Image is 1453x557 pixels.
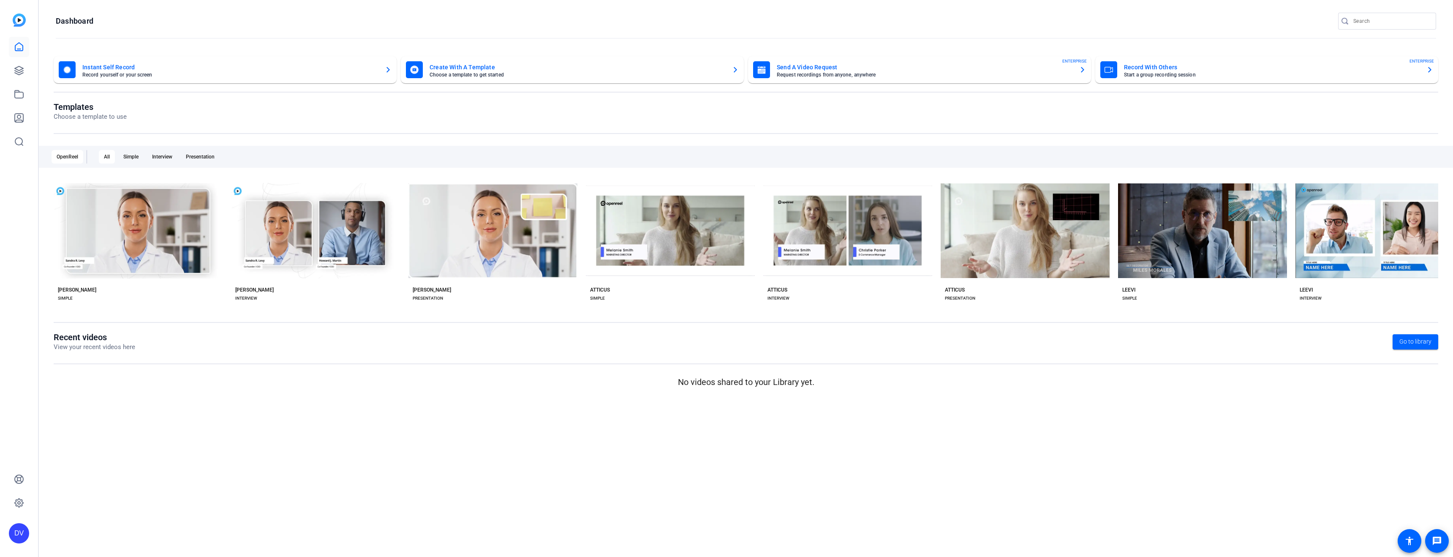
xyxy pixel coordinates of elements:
mat-icon: accessibility [1404,536,1415,546]
button: Create With A TemplateChoose a template to get started [401,56,744,83]
div: LEEVI [1122,287,1135,293]
div: ATTICUS [590,287,610,293]
div: [PERSON_NAME] [58,287,96,293]
mat-card-subtitle: Choose a template to get started [430,72,725,77]
mat-card-subtitle: Record yourself or your screen [82,72,378,77]
button: Send A Video RequestRequest recordings from anyone, anywhereENTERPRISE [748,56,1091,83]
span: ENTERPRISE [1409,58,1434,64]
p: View your recent videos here [54,342,135,352]
mat-card-title: Record With Others [1124,62,1420,72]
div: PRESENTATION [945,295,975,302]
div: PRESENTATION [413,295,443,302]
div: [PERSON_NAME] [413,287,451,293]
mat-card-title: Instant Self Record [82,62,378,72]
a: Go to library [1393,334,1438,349]
mat-icon: message [1432,536,1442,546]
div: INTERVIEW [767,295,789,302]
h1: Dashboard [56,16,93,26]
input: Search [1353,16,1429,26]
mat-card-title: Send A Video Request [777,62,1072,72]
mat-card-title: Create With A Template [430,62,725,72]
div: INTERVIEW [235,295,257,302]
div: INTERVIEW [1300,295,1322,302]
div: SIMPLE [1122,295,1137,302]
span: Go to library [1399,337,1431,346]
div: All [99,150,115,164]
div: Presentation [181,150,220,164]
div: SIMPLE [58,295,73,302]
img: blue-gradient.svg [13,14,26,27]
div: LEEVI [1300,287,1313,293]
div: ATTICUS [945,287,965,293]
div: OpenReel [52,150,83,164]
p: No videos shared to your Library yet. [54,376,1438,388]
div: SIMPLE [590,295,605,302]
div: DV [9,523,29,543]
div: [PERSON_NAME] [235,287,274,293]
div: Interview [147,150,177,164]
h1: Templates [54,102,127,112]
p: Choose a template to use [54,112,127,122]
span: ENTERPRISE [1062,58,1087,64]
button: Instant Self RecordRecord yourself or your screen [54,56,397,83]
h1: Recent videos [54,332,135,342]
mat-card-subtitle: Request recordings from anyone, anywhere [777,72,1072,77]
div: Simple [118,150,144,164]
mat-card-subtitle: Start a group recording session [1124,72,1420,77]
div: ATTICUS [767,287,787,293]
button: Record With OthersStart a group recording sessionENTERPRISE [1095,56,1438,83]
